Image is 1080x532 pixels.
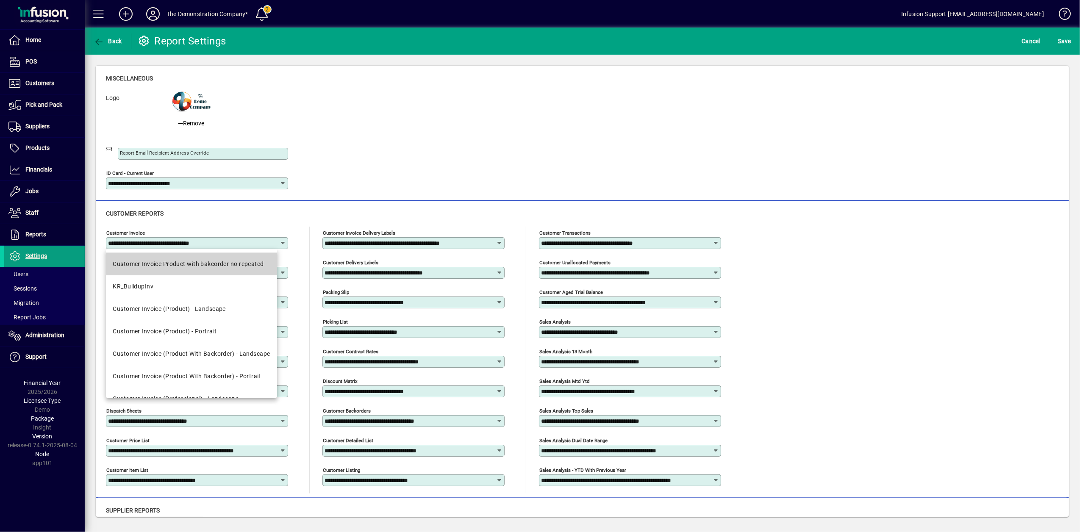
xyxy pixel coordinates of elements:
button: Add [112,6,139,22]
span: Cancel [1022,34,1041,48]
mat-label: Customer Detailed List [323,438,373,443]
mat-label: Customer aged trial balance [539,289,603,295]
mat-label: Sales analysis - YTD with previous year [539,467,626,473]
div: Report Settings [138,34,226,48]
a: Pick and Pack [4,94,85,116]
mat-label: Customer Listing [323,467,360,473]
mat-label: Customer transactions [539,230,591,236]
button: Remove [175,112,208,127]
span: Pick and Pack [25,101,62,108]
a: Support [4,346,85,368]
mat-label: ID Card - Current User [106,170,154,176]
div: Customer Invoice Product with bakcorder no repeated [113,260,264,269]
span: Products [25,144,50,151]
mat-option: Customer Invoice (Product) - Portrait [106,320,277,343]
div: The Demonstration Company* [167,7,248,21]
div: Customer Invoice (Product With Backorder) - Landscape [113,349,270,358]
mat-option: KR_BuildupInv [106,275,277,298]
mat-label: Sales analysis [539,319,571,325]
span: Support [25,353,47,360]
a: Home [4,30,85,51]
a: Users [4,267,85,281]
mat-label: Sales analysis top sales [539,408,593,414]
span: Package [31,415,54,422]
mat-option: Customer Invoice (Product With Backorder) - Landscape [106,343,277,365]
button: Save [1056,33,1073,49]
mat-label: Customer delivery labels [323,260,378,266]
a: Knowledge Base [1052,2,1069,29]
div: Customer Invoice (Product) - Portrait [113,327,217,336]
app-page-header-button: Back [85,33,131,49]
span: Suppliers [25,123,50,130]
span: Supplier reports [106,507,160,514]
span: Jobs [25,188,39,194]
mat-label: Sales analysis mtd ytd [539,378,590,384]
a: Report Jobs [4,310,85,324]
span: Reports [25,231,46,238]
mat-label: Sales analysis 13 month [539,349,592,355]
button: Cancel [1020,33,1043,49]
div: Customer Invoice (Product With Backorder) - Portrait [113,372,261,381]
mat-label: Dispatch sheets [106,408,142,414]
span: ave [1058,34,1071,48]
div: Customer Invoice (Professional) - Landscape [113,394,239,403]
a: Reports [4,224,85,245]
a: Financials [4,159,85,180]
a: Sessions [4,281,85,296]
span: Settings [25,252,47,259]
mat-label: Customer Price List [106,438,150,443]
span: Home [25,36,41,43]
mat-option: Customer Invoice (Product) - Landscape [106,298,277,320]
label: Logo [100,94,164,127]
a: Staff [4,202,85,224]
mat-label: Customer unallocated payments [539,260,611,266]
mat-label: Customer Contract Rates [323,349,378,355]
span: Node [36,451,50,457]
span: Administration [25,332,64,338]
mat-option: Customer Invoice Product with bakcorder no repeated [106,253,277,275]
span: S [1058,38,1061,44]
span: Licensee Type [24,397,61,404]
a: POS [4,51,85,72]
span: Remove [178,119,204,128]
a: Administration [4,325,85,346]
a: Products [4,138,85,159]
mat-label: Customer Item List [106,467,148,473]
mat-label: Picking List [323,319,348,325]
div: Infusion Support [EMAIL_ADDRESS][DOMAIN_NAME] [901,7,1044,21]
a: Customers [4,73,85,94]
span: Financial Year [24,380,61,386]
div: Customer Invoice (Product) - Landscape [113,305,226,313]
mat-label: Report Email Recipient Address Override [120,150,209,156]
a: Migration [4,296,85,310]
mat-label: Discount Matrix [323,378,358,384]
span: Back [94,38,122,44]
mat-label: Customer invoice delivery labels [323,230,395,236]
span: Customers [25,80,54,86]
button: Profile [139,6,167,22]
span: Staff [25,209,39,216]
span: Version [33,433,53,440]
div: KR_BuildupInv [113,282,153,291]
mat-option: Customer Invoice (Product With Backorder) - Portrait [106,365,277,388]
span: Users [8,271,28,277]
a: Jobs [4,181,85,202]
button: Back [92,33,124,49]
span: Report Jobs [8,314,46,321]
mat-label: Sales analysis dual date range [539,438,608,443]
mat-label: Customer Backorders [323,408,371,414]
a: Suppliers [4,116,85,137]
span: Customer reports [106,210,164,217]
mat-option: Customer Invoice (Professional) - Landscape [106,388,277,410]
mat-label: Customer invoice [106,230,145,236]
span: POS [25,58,37,65]
span: Financials [25,166,52,173]
mat-label: Packing Slip [323,289,349,295]
span: Migration [8,299,39,306]
span: Miscellaneous [106,75,153,82]
span: Sessions [8,285,37,292]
